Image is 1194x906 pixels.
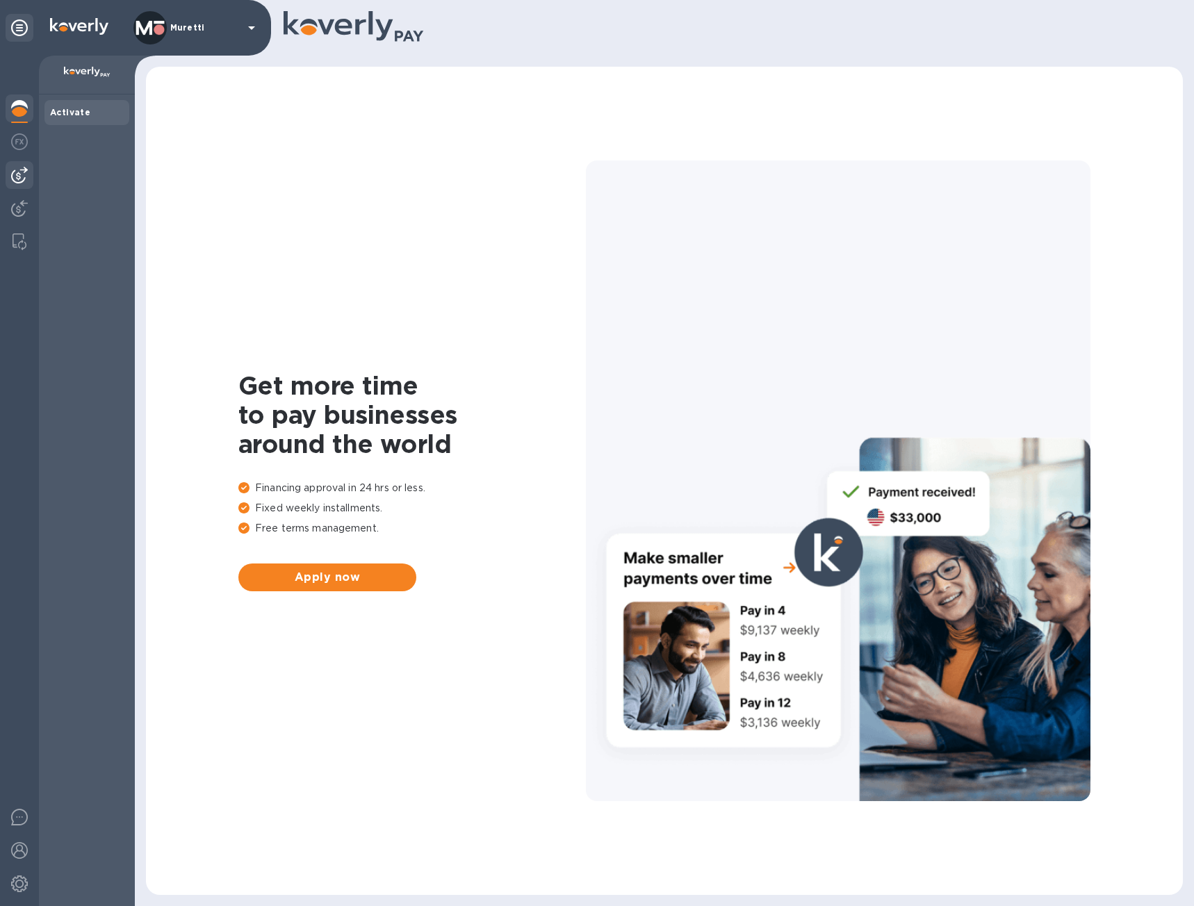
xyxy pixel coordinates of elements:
[50,18,108,35] img: Logo
[238,481,586,495] p: Financing approval in 24 hrs or less.
[238,501,586,516] p: Fixed weekly installments.
[11,133,28,150] img: Foreign exchange
[170,23,240,33] p: Muretti
[238,521,586,536] p: Free terms management.
[50,107,90,117] b: Activate
[6,14,33,42] div: Unpin categories
[238,563,416,591] button: Apply now
[250,569,405,586] span: Apply now
[238,371,586,459] h1: Get more time to pay businesses around the world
